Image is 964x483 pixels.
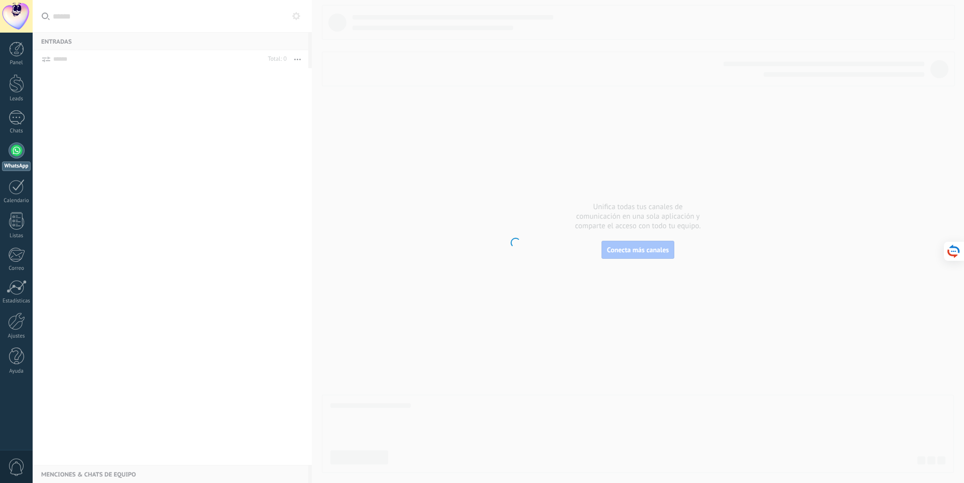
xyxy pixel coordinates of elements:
[2,128,31,134] div: Chats
[2,333,31,340] div: Ajustes
[2,233,31,239] div: Listas
[2,96,31,102] div: Leads
[2,162,31,171] div: WhatsApp
[2,298,31,304] div: Estadísticas
[2,368,31,375] div: Ayuda
[2,265,31,272] div: Correo
[2,198,31,204] div: Calendario
[2,60,31,66] div: Panel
